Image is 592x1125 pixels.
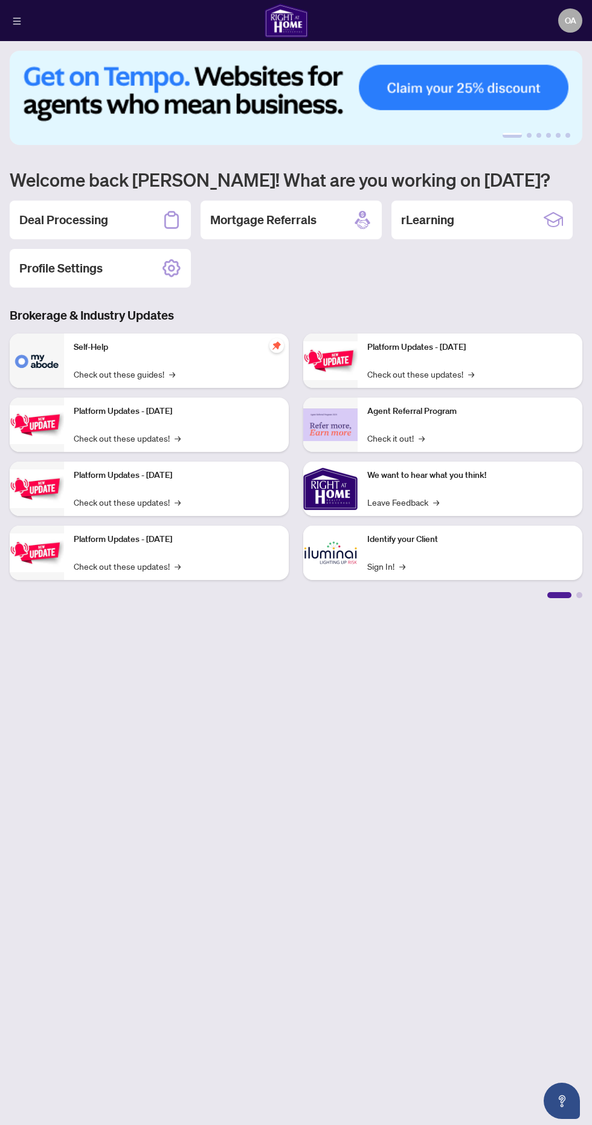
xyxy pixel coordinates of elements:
[399,559,405,573] span: →
[367,559,405,573] a: Sign In!→
[303,341,358,379] img: Platform Updates - June 23, 2025
[74,367,175,381] a: Check out these guides!→
[175,495,181,509] span: →
[74,533,279,546] p: Platform Updates - [DATE]
[19,260,103,277] h2: Profile Settings
[10,334,64,388] img: Self-Help
[210,211,317,228] h2: Mortgage Referrals
[269,338,284,353] span: pushpin
[367,431,425,445] a: Check it out!→
[13,17,21,25] span: menu
[10,51,582,145] img: Slide 0
[74,341,279,354] p: Self-Help
[367,341,573,354] p: Platform Updates - [DATE]
[10,405,64,443] img: Platform Updates - September 16, 2025
[303,462,358,516] img: We want to hear what you think!
[10,533,64,572] img: Platform Updates - July 8, 2025
[265,4,308,37] img: logo
[367,533,573,546] p: Identify your Client
[74,431,181,445] a: Check out these updates!→
[433,495,439,509] span: →
[303,526,358,580] img: Identify your Client
[10,307,582,324] h3: Brokerage & Industry Updates
[565,133,570,138] button: 6
[367,405,573,418] p: Agent Referral Program
[175,559,181,573] span: →
[74,495,181,509] a: Check out these updates!→
[10,168,582,191] h1: Welcome back [PERSON_NAME]! What are you working on [DATE]?
[175,431,181,445] span: →
[546,133,551,138] button: 4
[536,133,541,138] button: 3
[74,469,279,482] p: Platform Updates - [DATE]
[401,211,454,228] h2: rLearning
[503,133,522,138] button: 1
[10,469,64,508] img: Platform Updates - July 21, 2025
[556,133,561,138] button: 5
[367,495,439,509] a: Leave Feedback→
[367,367,474,381] a: Check out these updates!→
[74,405,279,418] p: Platform Updates - [DATE]
[74,559,181,573] a: Check out these updates!→
[419,431,425,445] span: →
[367,469,573,482] p: We want to hear what you think!
[468,367,474,381] span: →
[303,408,358,442] img: Agent Referral Program
[544,1083,580,1119] button: Open asap
[19,211,108,228] h2: Deal Processing
[565,14,576,27] span: OA
[169,367,175,381] span: →
[527,133,532,138] button: 2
